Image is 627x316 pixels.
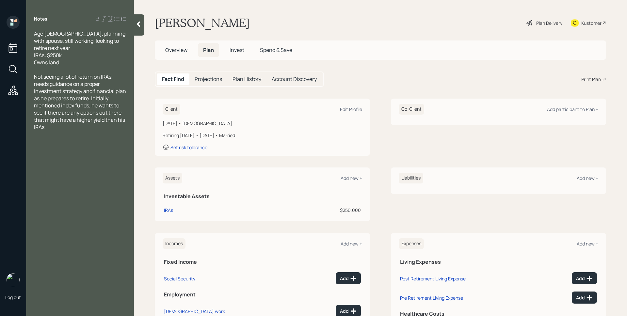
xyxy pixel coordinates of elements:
[400,259,597,265] h5: Living Expenses
[536,20,562,26] div: Plan Delivery
[163,120,362,127] div: [DATE] • [DEMOGRAPHIC_DATA]
[341,241,362,247] div: Add new +
[581,76,601,83] div: Print Plan
[577,175,598,181] div: Add new +
[272,76,317,82] h5: Account Discovery
[340,106,362,112] div: Edit Profile
[203,46,214,54] span: Plan
[399,104,424,115] h6: Co-Client
[340,275,357,282] div: Add
[163,104,180,115] h6: Client
[231,207,361,213] div: $250,000
[572,292,597,304] button: Add
[399,238,424,249] h6: Expenses
[165,46,187,54] span: Overview
[233,76,261,82] h5: Plan History
[7,273,20,286] img: james-distasi-headshot.png
[162,76,184,82] h5: Fact Find
[195,76,222,82] h5: Projections
[164,308,225,314] div: [DEMOGRAPHIC_DATA] work
[260,46,292,54] span: Spend & Save
[5,294,21,300] div: Log out
[170,144,207,150] div: Set risk tolerance
[34,73,127,131] span: Not seeing a lot of return on IRAs, needs guidance on a proper investment strategy and financial ...
[163,132,362,139] div: Retiring [DATE] • [DATE] • Married
[164,193,361,199] h5: Investable Assets
[547,106,598,112] div: Add participant to Plan +
[400,295,463,301] div: Pre Retirement Living Expense
[576,275,593,282] div: Add
[399,173,423,183] h6: Liabilities
[400,276,466,282] div: Post Retirement Living Expense
[163,173,182,183] h6: Assets
[164,259,361,265] h5: Fixed Income
[34,30,126,66] span: Age [DEMOGRAPHIC_DATA], planning with spouse, still working, looking to retire next year IRAs: $2...
[341,175,362,181] div: Add new +
[164,276,195,282] div: Social Security
[163,238,185,249] h6: Incomes
[336,272,361,284] button: Add
[572,272,597,284] button: Add
[155,16,250,30] h1: [PERSON_NAME]
[576,294,593,301] div: Add
[164,207,173,213] div: IRAs
[581,20,602,26] div: Kustomer
[340,308,357,314] div: Add
[164,292,361,298] h5: Employment
[34,16,47,22] label: Notes
[577,241,598,247] div: Add new +
[230,46,244,54] span: Invest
